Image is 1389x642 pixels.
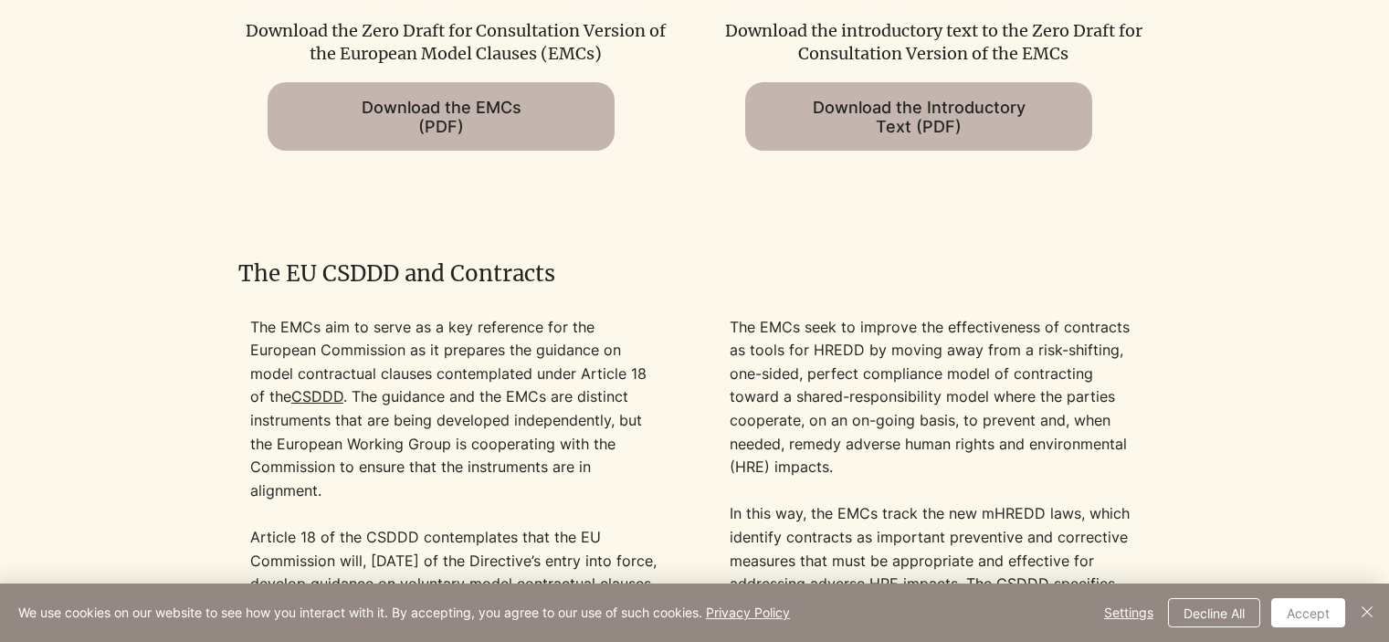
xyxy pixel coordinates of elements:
a: Privacy Policy [706,605,790,620]
img: Close [1356,601,1378,623]
p: Download the introductory text to the Zero Draft for Consultation Version of the EMCs [717,19,1151,65]
span: We use cookies on our website to see how you interact with it. By accepting, you agree to our use... [18,605,790,621]
button: Accept [1271,598,1345,627]
p: Download the Zero Draft for Consultation Version of the European Model Clauses (EMCs) [239,19,673,65]
h2: The EU CSDDD and Contracts [238,258,1152,289]
button: Close [1356,598,1378,627]
span: Download the EMCs (PDF) [362,98,521,136]
a: CSDDD [291,387,343,405]
button: Decline All [1168,598,1260,627]
a: Download the EMCs (PDF) [268,82,615,151]
span: Download the Introductory Text (PDF) [813,98,1026,136]
span: Settings [1104,599,1153,626]
a: Download the Introductory Text (PDF) [745,82,1092,151]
